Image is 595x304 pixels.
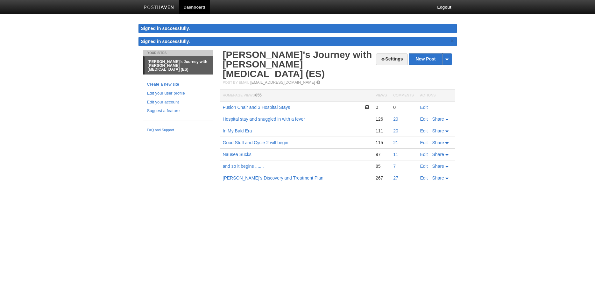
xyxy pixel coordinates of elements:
div: 126 [376,116,387,122]
th: Actions [417,90,455,102]
th: Comments [390,90,417,102]
a: Hospital stay and snuggled in with a fever [223,117,305,122]
a: [PERSON_NAME]'s Journey with [PERSON_NAME][MEDICAL_DATA] (ES) [223,49,372,79]
div: Signed in successfully. [138,24,457,33]
a: [PERSON_NAME]'s Journey with [PERSON_NAME][MEDICAL_DATA] (ES) [145,57,213,74]
a: Fusion Chair and 3 Hospital Stays [223,105,290,110]
a: Nausea Sucks [223,152,251,157]
a: 20 [393,128,398,133]
span: Post by Email [223,81,249,84]
a: In My Bald Era [223,128,252,133]
a: Settings [376,53,407,65]
a: 29 [393,117,398,122]
a: 11 [393,152,398,157]
th: Views [372,90,390,102]
div: 115 [376,140,387,145]
div: 267 [376,175,387,181]
li: Your Sites [143,50,213,56]
th: Homepage Views [220,90,372,102]
a: Edit [420,152,428,157]
div: 0 [393,104,414,110]
a: Create a new site [147,81,209,88]
a: 27 [393,175,398,180]
span: Share [432,128,444,133]
div: 85 [376,163,387,169]
a: Edit [420,140,428,145]
img: Posthaven-bar [144,5,174,10]
a: New Post [409,53,451,65]
a: Edit [420,164,428,169]
span: Share [432,152,444,157]
a: FAQ and Support [147,127,209,133]
a: Edit your user profile [147,90,209,97]
a: [PERSON_NAME]'s Discovery and Treatment Plan [223,175,323,180]
div: 0 [376,104,387,110]
a: [EMAIL_ADDRESS][DOMAIN_NAME] [250,80,315,85]
a: Edit [420,105,428,110]
a: and so it begins ....... [223,164,264,169]
a: 7 [393,164,396,169]
span: Share [432,117,444,122]
span: Share [432,164,444,169]
a: Edit [420,175,428,180]
span: 855 [255,93,262,97]
a: Good Stuff and Cycle 2 will begin [223,140,288,145]
a: 21 [393,140,398,145]
div: 97 [376,152,387,157]
span: Share [432,140,444,145]
a: Edit your account [147,99,209,106]
a: Suggest a feature [147,108,209,114]
a: × [450,37,455,45]
div: 111 [376,128,387,134]
a: Edit [420,117,428,122]
span: Signed in successfully. [141,39,190,44]
a: Edit [420,128,428,133]
span: Share [432,175,444,180]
